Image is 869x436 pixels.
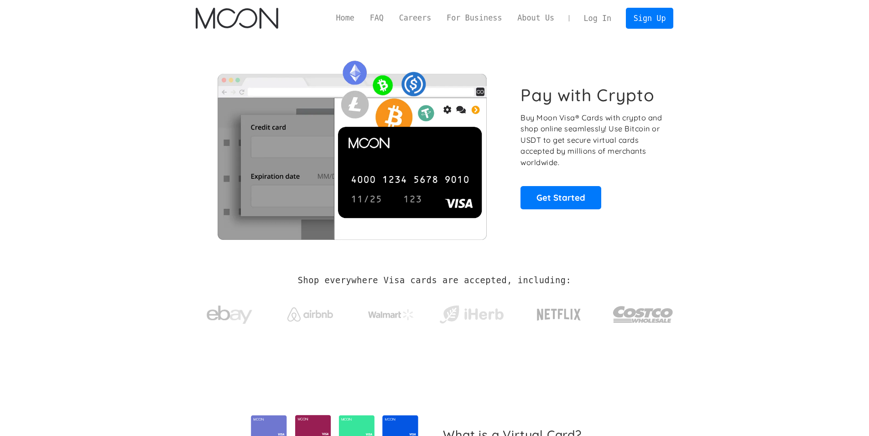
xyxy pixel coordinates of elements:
a: ebay [196,291,264,334]
img: Airbnb [287,307,333,322]
a: Get Started [520,186,601,209]
a: Sign Up [626,8,673,28]
img: Costco [613,297,674,332]
a: Costco [613,288,674,336]
a: Walmart [357,300,425,325]
a: Log In [576,8,619,28]
a: For Business [439,12,510,24]
img: Netflix [536,303,582,326]
h2: Shop everywhere Visa cards are accepted, including: [298,275,571,285]
img: iHerb [437,303,505,327]
img: Walmart [368,309,414,320]
a: home [196,8,278,29]
a: FAQ [362,12,391,24]
a: Home [328,12,362,24]
img: Moon Logo [196,8,278,29]
a: Airbnb [276,298,344,326]
img: ebay [207,301,252,329]
p: Buy Moon Visa® Cards with crypto and shop online seamlessly! Use Bitcoin or USDT to get secure vi... [520,112,663,168]
a: About Us [510,12,562,24]
a: Careers [391,12,439,24]
img: Moon Cards let you spend your crypto anywhere Visa is accepted. [196,54,508,239]
h1: Pay with Crypto [520,85,655,105]
a: iHerb [437,294,505,331]
a: Netflix [518,294,600,331]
